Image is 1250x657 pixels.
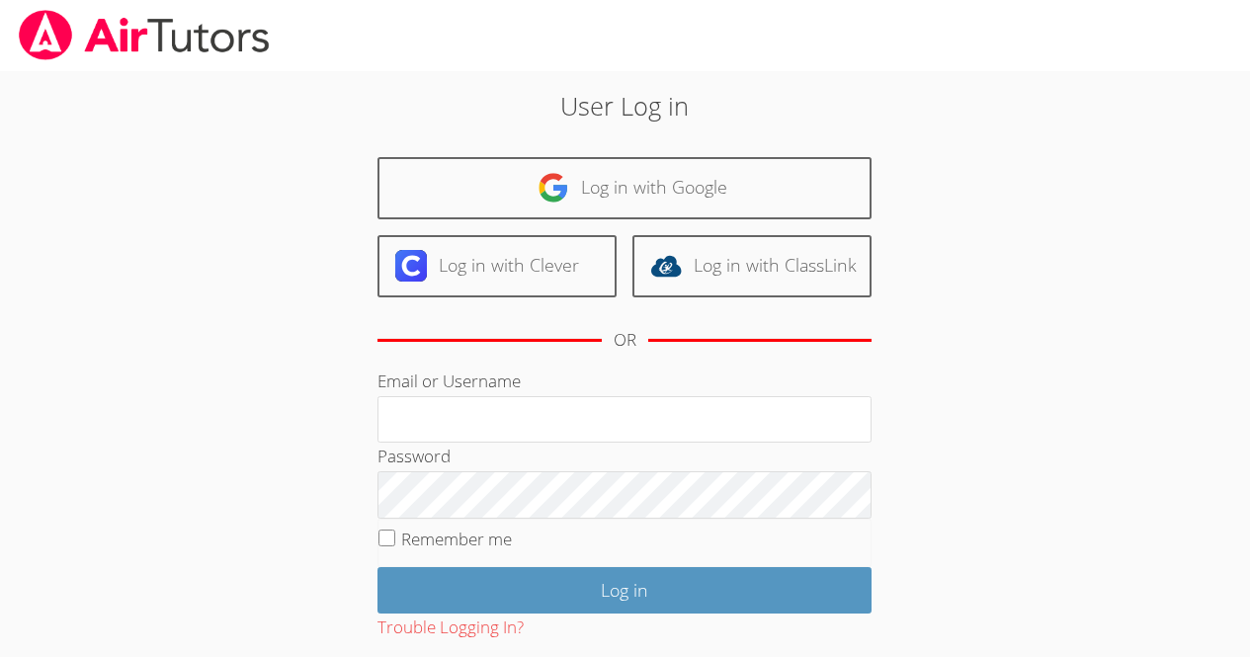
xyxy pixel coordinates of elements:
img: clever-logo-6eab21bc6e7a338710f1a6ff85c0baf02591cd810cc4098c63d3a4b26e2feb20.svg [395,250,427,282]
input: Log in [377,567,872,614]
h2: User Log in [288,87,962,124]
a: Log in with ClassLink [632,235,872,297]
label: Remember me [401,528,512,550]
a: Log in with Google [377,157,872,219]
img: google-logo-50288ca7cdecda66e5e0955fdab243c47b7ad437acaf1139b6f446037453330a.svg [538,172,569,204]
label: Password [377,445,451,467]
a: Log in with Clever [377,235,617,297]
div: OR [614,326,636,355]
label: Email or Username [377,370,521,392]
img: airtutors_banner-c4298cdbf04f3fff15de1276eac7730deb9818008684d7c2e4769d2f7ddbe033.png [17,10,272,60]
img: classlink-logo-d6bb404cc1216ec64c9a2012d9dc4662098be43eaf13dc465df04b49fa7ab582.svg [650,250,682,282]
button: Trouble Logging In? [377,614,524,642]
